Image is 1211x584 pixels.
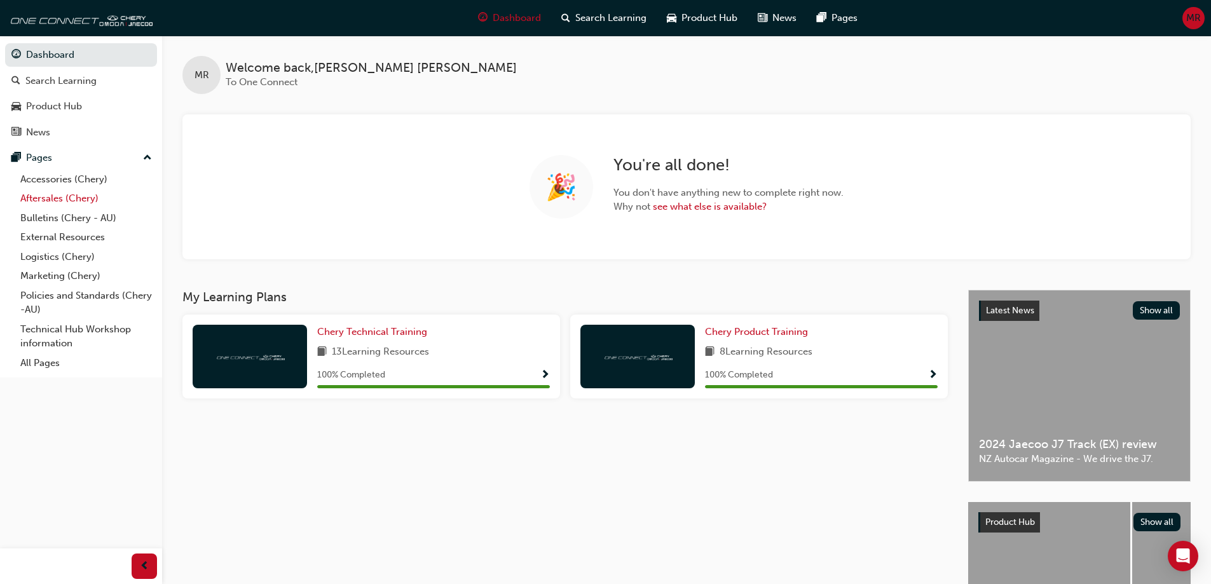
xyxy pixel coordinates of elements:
[25,74,97,88] div: Search Learning
[5,146,157,170] button: Pages
[332,344,429,360] span: 13 Learning Resources
[1133,301,1180,320] button: Show all
[6,5,153,31] img: oneconnect
[985,517,1035,527] span: Product Hub
[317,325,432,339] a: Chery Technical Training
[26,99,82,114] div: Product Hub
[15,247,157,267] a: Logistics (Chery)
[653,201,767,212] a: see what else is available?
[979,301,1180,321] a: Latest NewsShow all
[657,5,748,31] a: car-iconProduct Hub
[5,121,157,144] a: News
[979,452,1180,466] span: NZ Autocar Magazine - We drive the J7.
[807,5,868,31] a: pages-iconPages
[215,350,285,362] img: oneconnect
[15,320,157,353] a: Technical Hub Workshop information
[5,43,157,67] a: Dashboard
[15,286,157,320] a: Policies and Standards (Chery -AU)
[11,127,21,139] span: news-icon
[317,326,427,337] span: Chery Technical Training
[1186,11,1201,25] span: MR
[478,10,488,26] span: guage-icon
[681,11,737,25] span: Product Hub
[15,170,157,189] a: Accessories (Chery)
[11,50,21,61] span: guage-icon
[26,151,52,165] div: Pages
[5,41,157,146] button: DashboardSearch LearningProduct HubNews
[613,200,844,214] span: Why not
[613,186,844,200] span: You don't have anything new to complete right now.
[15,266,157,286] a: Marketing (Chery)
[705,368,773,383] span: 100 % Completed
[1168,541,1198,571] div: Open Intercom Messenger
[11,153,21,164] span: pages-icon
[575,11,647,25] span: Search Learning
[226,61,517,76] span: Welcome back , [PERSON_NAME] [PERSON_NAME]
[928,370,938,381] span: Show Progress
[1182,7,1205,29] button: MR
[613,155,844,175] h2: You're all done!
[143,150,152,166] span: up-icon
[468,5,551,31] a: guage-iconDashboard
[1133,513,1181,531] button: Show all
[226,76,298,88] span: To One Connect
[317,368,385,383] span: 100 % Completed
[831,11,858,25] span: Pages
[493,11,541,25] span: Dashboard
[26,125,50,140] div: News
[968,290,1191,482] a: Latest NewsShow all2024 Jaecoo J7 Track (EX) reviewNZ Autocar Magazine - We drive the J7.
[15,227,157,247] a: External Resources
[705,325,813,339] a: Chery Product Training
[182,290,948,304] h3: My Learning Plans
[551,5,657,31] a: search-iconSearch Learning
[720,344,812,360] span: 8 Learning Resources
[140,559,149,574] span: prev-icon
[667,10,676,26] span: car-icon
[561,10,570,26] span: search-icon
[928,367,938,383] button: Show Progress
[5,95,157,118] a: Product Hub
[758,10,767,26] span: news-icon
[540,367,550,383] button: Show Progress
[15,353,157,373] a: All Pages
[11,76,20,87] span: search-icon
[772,11,797,25] span: News
[15,208,157,228] a: Bulletins (Chery - AU)
[545,180,577,194] span: 🎉
[603,350,673,362] img: oneconnect
[11,101,21,112] span: car-icon
[15,189,157,208] a: Aftersales (Chery)
[978,512,1180,533] a: Product HubShow all
[195,68,209,83] span: MR
[748,5,807,31] a: news-iconNews
[817,10,826,26] span: pages-icon
[705,344,715,360] span: book-icon
[986,305,1034,316] span: Latest News
[979,437,1180,452] span: 2024 Jaecoo J7 Track (EX) review
[5,69,157,93] a: Search Learning
[705,326,808,337] span: Chery Product Training
[540,370,550,381] span: Show Progress
[317,344,327,360] span: book-icon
